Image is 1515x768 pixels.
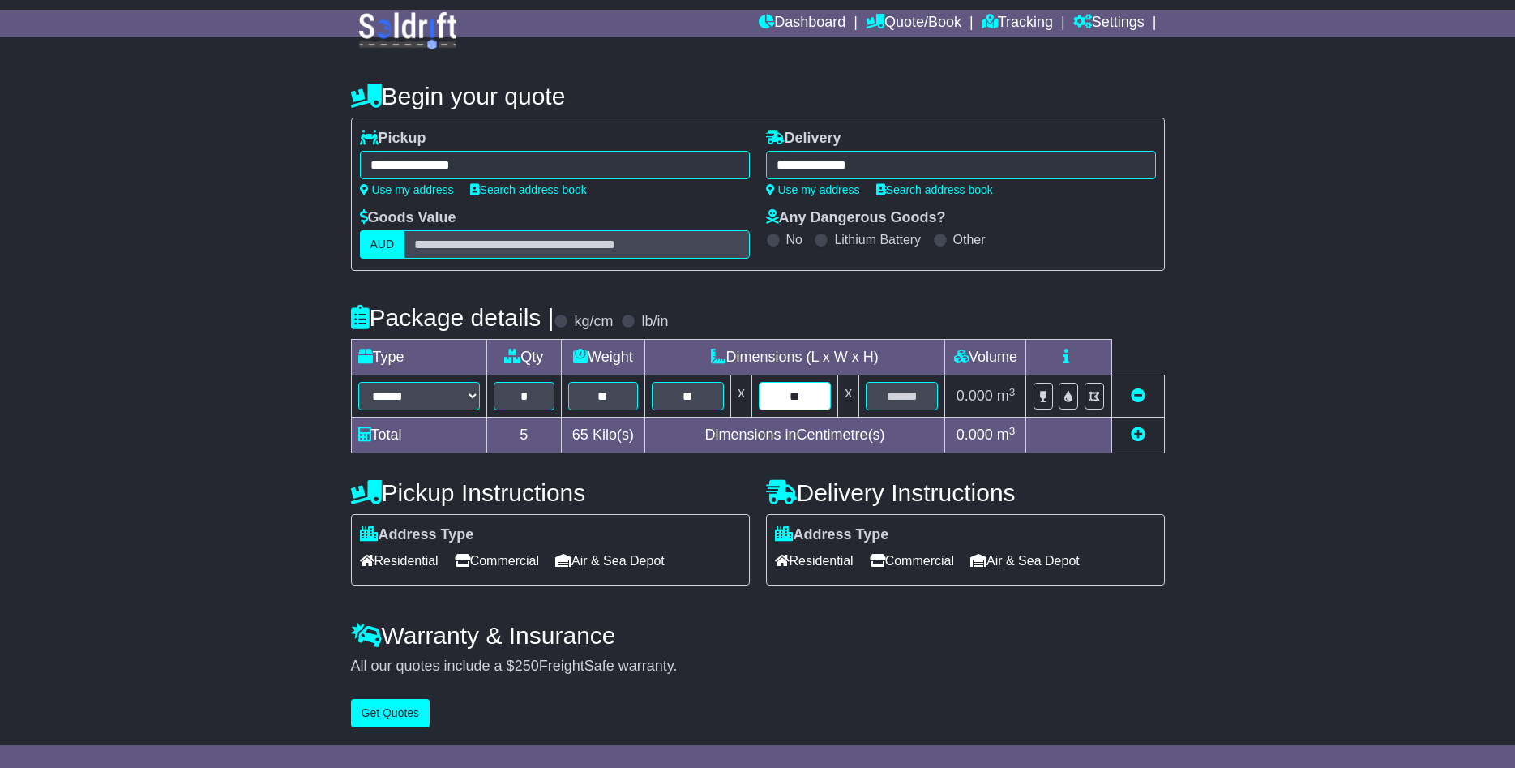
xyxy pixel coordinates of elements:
[766,130,841,148] label: Delivery
[997,427,1016,443] span: m
[562,340,645,375] td: Weight
[351,658,1165,676] div: All our quotes include a $ FreightSafe warranty.
[572,427,588,443] span: 65
[515,658,539,674] span: 250
[470,183,587,196] a: Search address book
[866,10,961,37] a: Quote/Book
[351,304,554,331] h4: Package details |
[957,427,993,443] span: 0.000
[982,10,1053,37] a: Tracking
[641,313,668,331] label: lb/in
[574,313,613,331] label: kg/cm
[351,418,486,453] td: Total
[360,209,456,227] label: Goods Value
[730,375,751,418] td: x
[838,375,859,418] td: x
[957,388,993,404] span: 0.000
[644,418,945,453] td: Dimensions in Centimetre(s)
[834,232,921,247] label: Lithium Battery
[759,10,845,37] a: Dashboard
[455,548,539,573] span: Commercial
[876,183,993,196] a: Search address book
[1131,427,1145,443] a: Add new item
[360,526,474,544] label: Address Type
[351,83,1165,109] h4: Begin your quote
[555,548,665,573] span: Air & Sea Depot
[1009,386,1016,398] sup: 3
[766,209,946,227] label: Any Dangerous Goods?
[970,548,1080,573] span: Air & Sea Depot
[766,183,860,196] a: Use my address
[562,418,645,453] td: Kilo(s)
[351,479,750,506] h4: Pickup Instructions
[360,130,426,148] label: Pickup
[360,230,405,259] label: AUD
[1073,10,1145,37] a: Settings
[351,622,1165,649] h4: Warranty & Insurance
[360,548,439,573] span: Residential
[775,526,889,544] label: Address Type
[997,388,1016,404] span: m
[786,232,802,247] label: No
[945,340,1026,375] td: Volume
[1009,425,1016,437] sup: 3
[486,340,562,375] td: Qty
[766,479,1165,506] h4: Delivery Instructions
[360,183,454,196] a: Use my address
[351,340,486,375] td: Type
[1131,388,1145,404] a: Remove this item
[486,418,562,453] td: 5
[644,340,945,375] td: Dimensions (L x W x H)
[870,548,954,573] span: Commercial
[775,548,854,573] span: Residential
[351,699,430,727] button: Get Quotes
[953,232,986,247] label: Other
